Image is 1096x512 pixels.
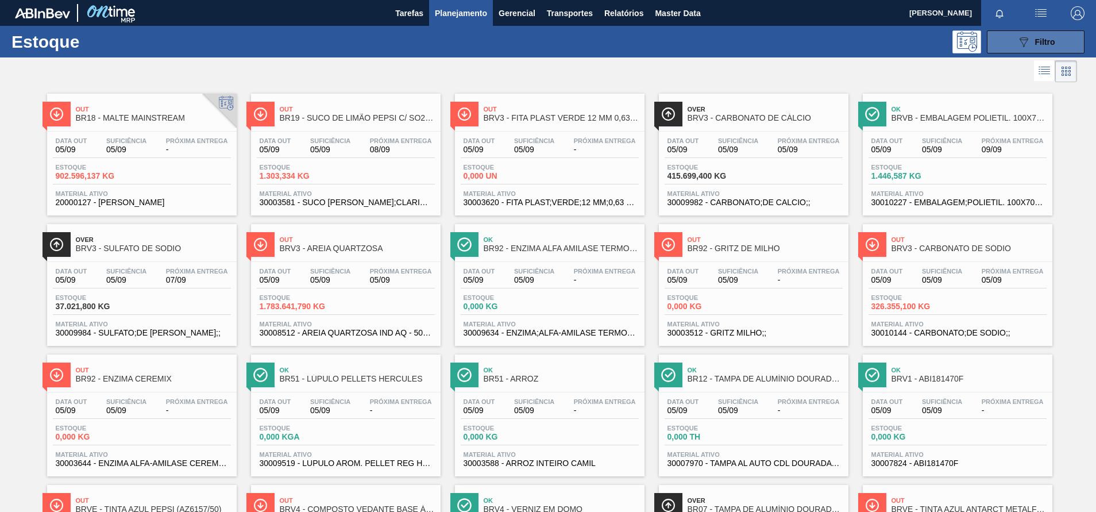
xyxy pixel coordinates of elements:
[310,145,350,154] span: 05/09
[106,398,146,405] span: Suficiência
[310,268,350,275] span: Suficiência
[952,30,981,53] div: Pogramando: nenhum usuário selecionado
[446,346,650,476] a: ÍconeOkBR51 - ARROZData out05/09Suficiência05/09Próxima Entrega-Estoque0,000 KGMaterial ativo3000...
[574,268,636,275] span: Próxima Entrega
[778,406,840,415] span: -
[982,276,1044,284] span: 05/09
[15,8,70,18] img: TNhmsLtSVTkK8tSr43FrP2fwEKptu5GPRR3wAAAABJRU5ErkJggg==
[778,398,840,405] span: Próxima Entrega
[395,6,423,20] span: Tarefas
[166,268,228,275] span: Próxima Entrega
[464,406,495,415] span: 05/09
[464,321,636,328] span: Material ativo
[922,276,962,284] span: 05/09
[871,145,903,154] span: 05/09
[56,190,228,197] span: Material ativo
[11,35,183,48] h1: Estoque
[1034,6,1048,20] img: userActions
[688,375,843,383] span: BR12 - TAMPA DE ALUMÍNIO DOURADA CANPACK CDL
[871,137,903,144] span: Data out
[574,276,636,284] span: -
[892,106,1047,113] span: Ok
[574,398,636,405] span: Próxima Entrega
[253,237,268,252] img: Ícone
[56,433,136,441] span: 0,000 KG
[280,367,435,374] span: Ok
[854,85,1058,215] a: ÍconeOkBRVB - EMBALAGEM POLIETIL. 100X70X006Data out05/09Suficiência05/09Próxima Entrega09/09Esto...
[464,190,636,197] span: Material ativo
[718,406,758,415] span: 05/09
[166,406,228,415] span: -
[370,406,432,415] span: -
[514,268,554,275] span: Suficiência
[242,346,446,476] a: ÍconeOkBR51 - LÚPULO PELLETS HERCULESData out05/09Suficiência05/09Próxima Entrega-Estoque0,000 KG...
[260,302,340,311] span: 1.783.641,790 KG
[871,459,1044,468] span: 30007824 - ABI181470F
[106,145,146,154] span: 05/09
[260,321,432,328] span: Material ativo
[56,451,228,458] span: Material ativo
[922,406,962,415] span: 05/09
[667,398,699,405] span: Data out
[370,398,432,405] span: Próxima Entrega
[688,497,843,504] span: Over
[1071,6,1085,20] img: Logout
[718,268,758,275] span: Suficiência
[604,6,643,20] span: Relatórios
[667,294,748,301] span: Estoque
[650,346,854,476] a: ÍconeOkBR12 - TAMPA DE ALUMÍNIO DOURADA CANPACK CDLData out05/09Suficiência05/09Próxima Entrega-E...
[667,459,840,468] span: 30007970 - TAMPA AL AUTO CDL DOURADA CANPACK
[260,137,291,144] span: Data out
[76,244,231,253] span: BRV3 - SULFATO DE SODIO
[871,398,903,405] span: Data out
[667,321,840,328] span: Material ativo
[574,145,636,154] span: -
[310,406,350,415] span: 05/09
[56,268,87,275] span: Data out
[56,329,228,337] span: 30009984 - SULFATO;DE SODIO ANIDRO;;
[56,276,87,284] span: 05/09
[1055,60,1077,82] div: Visão em Cards
[464,276,495,284] span: 05/09
[280,106,435,113] span: Out
[778,145,840,154] span: 05/09
[38,215,242,346] a: ÍconeOverBRV3 - SULFATO DE SODIOData out05/09Suficiência05/09Próxima Entrega07/09Estoque37.021,80...
[242,215,446,346] a: ÍconeOutBRV3 - AREIA QUARTZOSAData out05/09Suficiência05/09Próxima Entrega05/09Estoque1.783.641,7...
[892,236,1047,243] span: Out
[667,276,699,284] span: 05/09
[574,137,636,144] span: Próxima Entrega
[106,137,146,144] span: Suficiência
[667,172,748,180] span: 415.699,400 KG
[574,406,636,415] span: -
[457,237,472,252] img: Ícone
[514,276,554,284] span: 05/09
[667,145,699,154] span: 05/09
[871,276,903,284] span: 05/09
[514,137,554,144] span: Suficiência
[854,215,1058,346] a: ÍconeOutBRV3 - CARBONATO DE SÓDIOData out05/09Suficiência05/09Próxima Entrega05/09Estoque326.355,...
[76,375,231,383] span: BR92 - ENZIMA CEREMIX
[667,433,748,441] span: 0,000 TH
[166,137,228,144] span: Próxima Entrega
[854,346,1058,476] a: ÍconeOkBRV1 - ABI181470FData out05/09Suficiência05/09Próxima Entrega-Estoque0,000 KGMaterial ativ...
[778,268,840,275] span: Próxima Entrega
[56,145,87,154] span: 05/09
[871,268,903,275] span: Data out
[260,198,432,207] span: 30003581 - SUCO CONCENT LIMAO;CLARIFIC.C/SO2;PEPSI;
[865,368,879,382] img: Ícone
[871,172,952,180] span: 1.446,587 KG
[688,114,843,122] span: BRV3 - CARBONATO DE CÁLCIO
[514,145,554,154] span: 05/09
[260,329,432,337] span: 30008512 - AREIA QUARTZOSA IND AQ - 50 - 800 UG
[435,6,487,20] span: Planejamento
[49,237,64,252] img: Ícone
[718,398,758,405] span: Suficiência
[667,451,840,458] span: Material ativo
[514,398,554,405] span: Suficiência
[260,294,340,301] span: Estoque
[280,114,435,122] span: BR19 - SUCO DE LIMÃO PEPSI C/ SO2 46KG
[464,268,495,275] span: Data out
[166,398,228,405] span: Próxima Entrega
[484,497,639,504] span: Ok
[76,114,231,122] span: BR18 - MALTE MAINSTREAM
